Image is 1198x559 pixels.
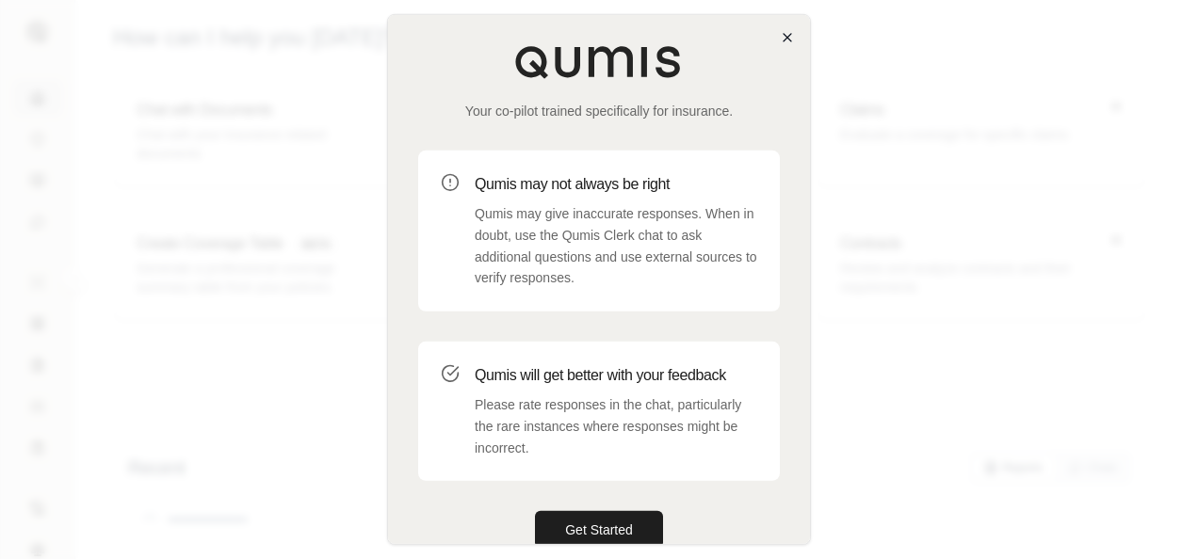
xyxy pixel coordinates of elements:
img: Qumis Logo [514,45,684,79]
p: Qumis may give inaccurate responses. When in doubt, use the Qumis Clerk chat to ask additional qu... [475,203,757,289]
button: Get Started [535,511,663,549]
h3: Qumis may not always be right [475,173,757,196]
p: Your co-pilot trained specifically for insurance. [418,102,780,120]
h3: Qumis will get better with your feedback [475,364,757,387]
p: Please rate responses in the chat, particularly the rare instances where responses might be incor... [475,394,757,458]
